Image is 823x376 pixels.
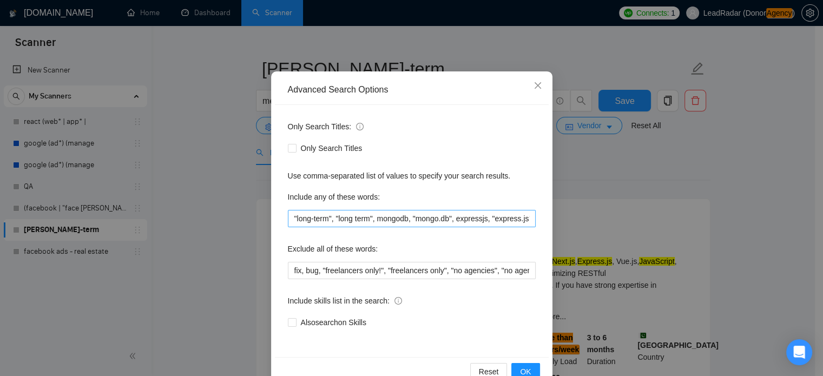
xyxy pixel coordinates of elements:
[534,81,542,90] span: close
[288,170,536,182] div: Use comma-separated list of values to specify your search results.
[288,295,402,307] span: Include skills list in the search:
[297,316,371,328] span: Also search on Skills
[288,84,536,96] div: Advanced Search Options
[288,121,364,133] span: Only Search Titles:
[786,339,812,365] div: Open Intercom Messenger
[356,123,364,130] span: info-circle
[288,240,378,258] label: Exclude all of these words:
[394,297,402,305] span: info-circle
[297,142,367,154] span: Only Search Titles
[288,188,380,206] label: Include any of these words:
[523,71,552,101] button: Close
